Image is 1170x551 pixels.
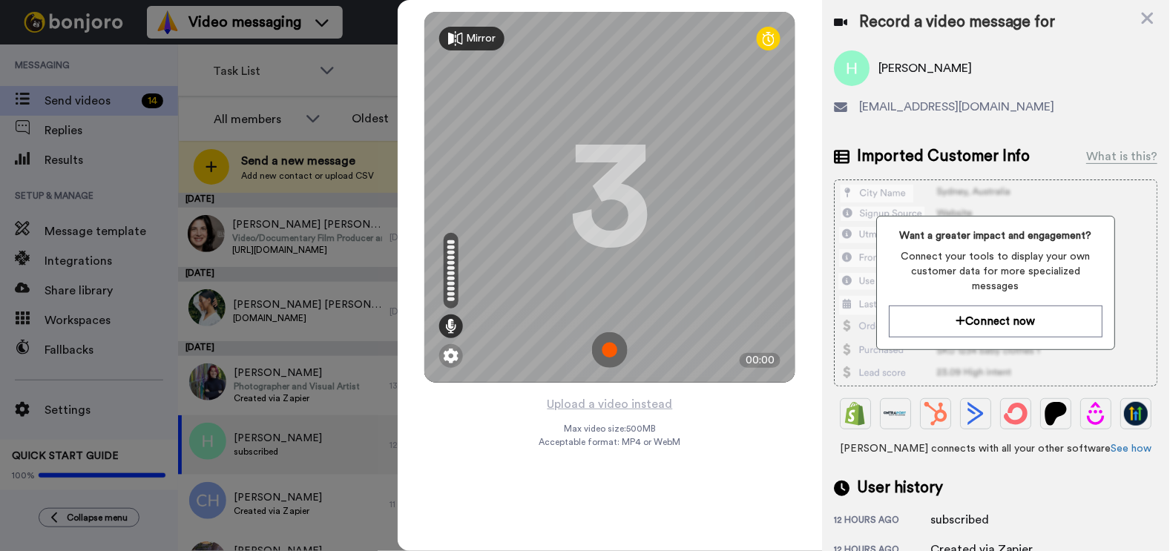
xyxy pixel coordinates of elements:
[924,402,948,426] img: Hubspot
[964,402,988,426] img: ActiveCampaign
[569,142,651,253] div: 3
[539,436,681,448] span: Acceptable format: MP4 or WebM
[890,306,1103,337] button: Connect now
[835,441,1158,456] span: [PERSON_NAME] connects with all your other software
[860,98,1056,116] span: [EMAIL_ADDRESS][DOMAIN_NAME]
[858,145,1031,168] span: Imported Customer Info
[858,477,944,499] span: User history
[740,353,780,368] div: 00:00
[1085,402,1108,426] img: Drip
[1087,148,1158,165] div: What is this?
[444,349,459,363] img: ic_gear.svg
[844,402,868,426] img: Shopify
[1045,402,1068,426] img: Patreon
[1111,443,1152,454] a: See how
[564,423,656,435] span: Max video size: 500 MB
[884,402,908,426] img: Ontraport
[1005,402,1028,426] img: ConvertKit
[1125,402,1148,426] img: GoHighLevel
[592,332,628,368] img: ic_record_start.svg
[890,249,1103,294] span: Connect your tools to display your own customer data for more specialized messages
[835,514,931,529] div: 12 hours ago
[931,511,1005,529] div: subscribed
[890,228,1103,243] span: Want a greater impact and engagement?
[543,395,677,414] button: Upload a video instead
